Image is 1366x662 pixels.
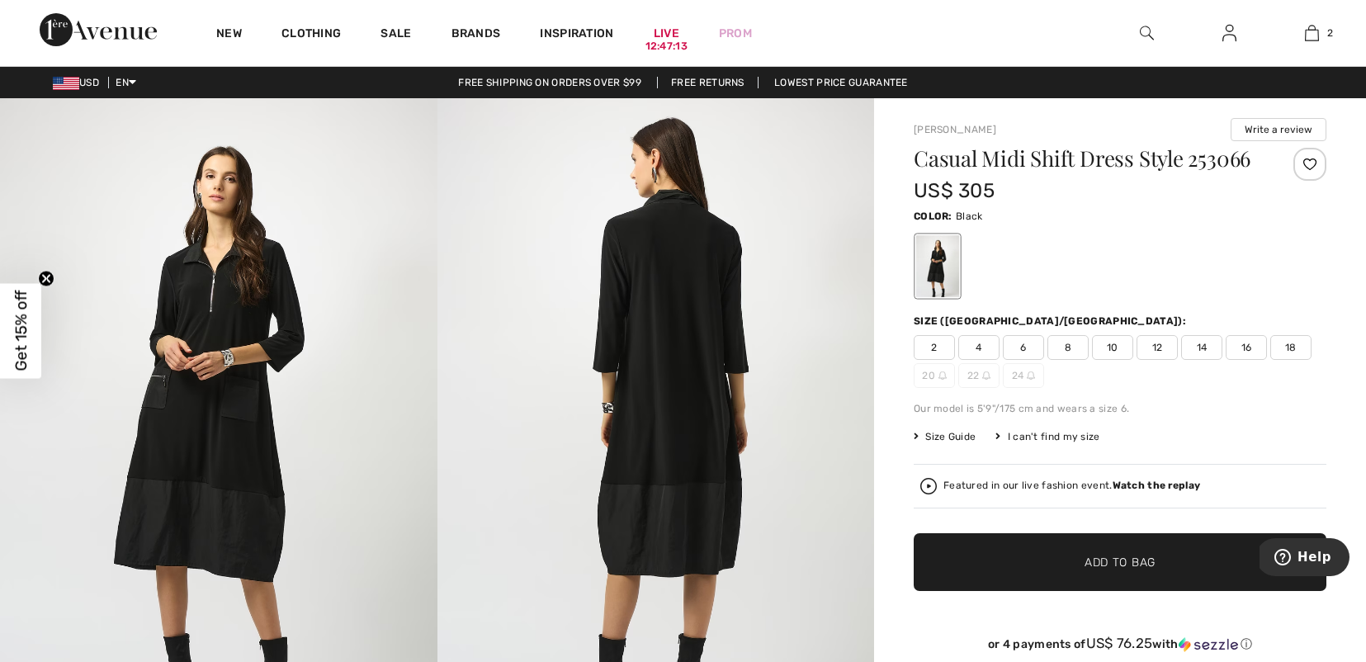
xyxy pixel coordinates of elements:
[761,77,921,88] a: Lowest Price Guarantee
[914,533,1326,591] button: Add to Bag
[451,26,501,44] a: Brands
[1327,26,1333,40] span: 2
[1085,554,1156,571] span: Add to Bag
[645,39,688,54] div: 12:47:13
[657,77,759,88] a: Free Returns
[1137,335,1178,360] span: 12
[1231,118,1326,141] button: Write a review
[281,26,341,44] a: Clothing
[654,25,679,42] a: Live12:47:13
[958,363,1000,388] span: 22
[540,26,613,44] span: Inspiration
[1271,23,1352,43] a: 2
[914,429,976,444] span: Size Guide
[914,124,996,135] a: [PERSON_NAME]
[1209,23,1250,44] a: Sign In
[719,25,752,42] a: Prom
[53,77,106,88] span: USD
[1305,23,1319,43] img: My Bag
[914,179,995,202] span: US$ 305
[1027,371,1035,380] img: ring-m.svg
[1226,335,1267,360] span: 16
[1179,637,1238,652] img: Sezzle
[1003,335,1044,360] span: 6
[938,371,947,380] img: ring-m.svg
[943,480,1200,491] div: Featured in our live fashion event.
[1092,335,1133,360] span: 10
[445,77,655,88] a: Free shipping on orders over $99
[40,13,157,46] img: 1ère Avenue
[995,429,1099,444] div: I can't find my size
[914,636,1326,658] div: or 4 payments ofUS$ 76.25withSezzle Click to learn more about Sezzle
[12,291,31,371] span: Get 15% off
[914,636,1326,652] div: or 4 payments of with
[920,478,937,494] img: Watch the replay
[1222,23,1236,43] img: My Info
[1113,480,1201,491] strong: Watch the replay
[1181,335,1222,360] span: 14
[1270,335,1312,360] span: 18
[53,77,79,90] img: US Dollar
[982,371,990,380] img: ring-m.svg
[914,148,1258,169] h1: Casual Midi Shift Dress Style 253066
[1260,538,1349,579] iframe: Opens a widget where you can find more information
[914,314,1189,329] div: Size ([GEOGRAPHIC_DATA]/[GEOGRAPHIC_DATA]):
[914,363,955,388] span: 20
[1047,335,1089,360] span: 8
[914,335,955,360] span: 2
[916,235,959,297] div: Black
[116,77,136,88] span: EN
[1003,363,1044,388] span: 24
[1086,635,1153,651] span: US$ 76.25
[914,210,952,222] span: Color:
[914,401,1326,416] div: Our model is 5'9"/175 cm and wears a size 6.
[380,26,411,44] a: Sale
[958,335,1000,360] span: 4
[38,271,54,287] button: Close teaser
[216,26,242,44] a: New
[1140,23,1154,43] img: search the website
[956,210,983,222] span: Black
